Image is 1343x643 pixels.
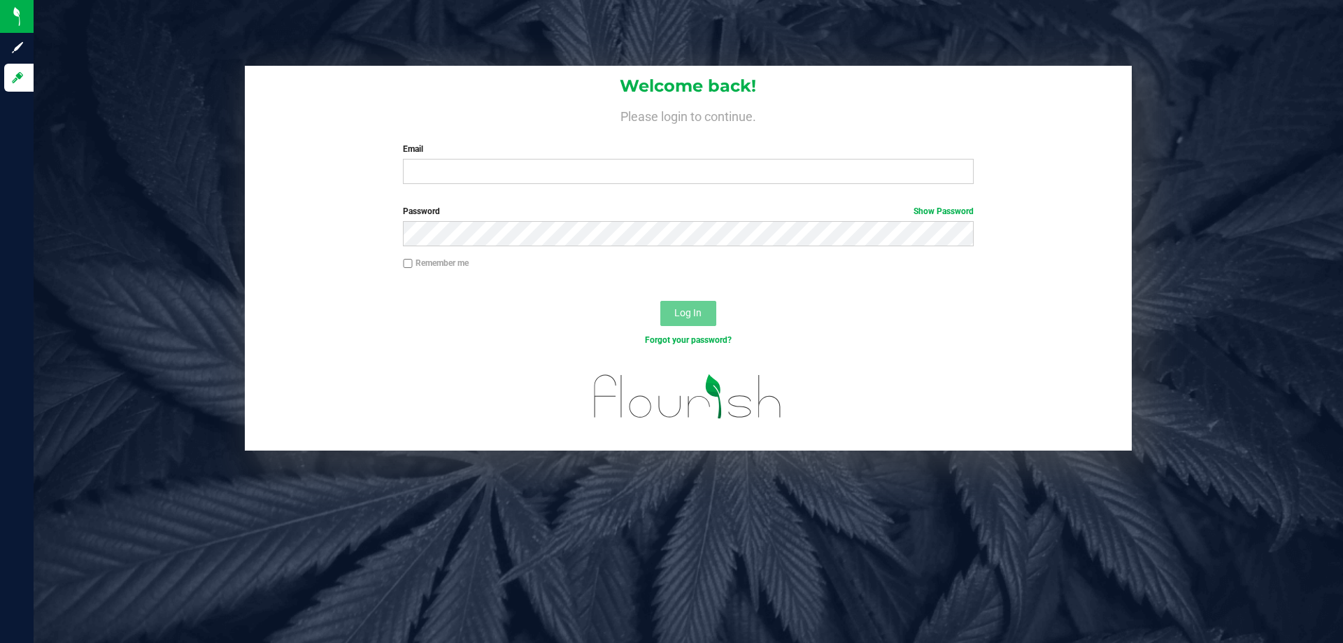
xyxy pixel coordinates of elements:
[577,361,799,432] img: flourish_logo.svg
[674,307,702,318] span: Log In
[403,259,413,269] input: Remember me
[10,71,24,85] inline-svg: Log in
[660,301,716,326] button: Log In
[245,77,1132,95] h1: Welcome back!
[403,206,440,216] span: Password
[10,41,24,55] inline-svg: Sign up
[403,143,973,155] label: Email
[245,106,1132,123] h4: Please login to continue.
[914,206,974,216] a: Show Password
[403,257,469,269] label: Remember me
[645,335,732,345] a: Forgot your password?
